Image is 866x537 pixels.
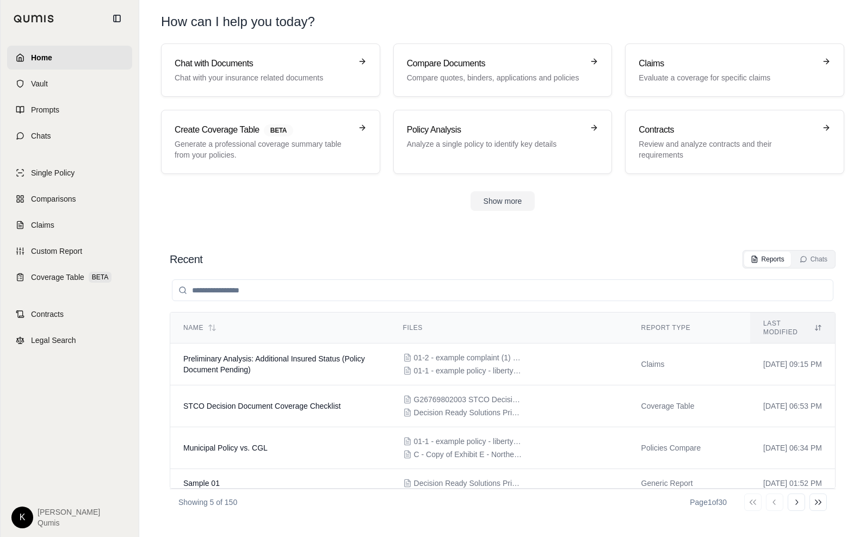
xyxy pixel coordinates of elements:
[31,167,75,178] span: Single Policy
[414,365,523,376] span: 01-1 - example policy - liberty CGL 1.pdf
[38,517,100,528] span: Qumis
[7,98,132,122] a: Prompts
[625,110,844,174] a: ContractsReview and analyze contracts and their requirements
[31,220,54,230] span: Claims
[183,479,220,488] span: Sample 01
[750,344,835,385] td: [DATE] 09:15 PM
[414,352,523,363] span: 01-2 - example complaint (1) - slip and fall 1.pdf
[751,255,784,264] div: Reports
[7,328,132,352] a: Legal Search
[639,57,815,70] h3: Claims
[11,507,33,528] div: K
[407,57,584,70] h3: Compare Documents
[31,309,64,320] span: Contracts
[763,319,822,336] div: Last modified
[161,13,315,30] h1: How can I help you today?
[31,104,59,115] span: Prompts
[7,302,132,326] a: Contracts
[7,239,132,263] a: Custom Report
[414,394,523,405] span: G26769802003 STCO DecisionR2083882283158AM (1).pdf
[264,124,293,136] span: BETA
[31,78,48,89] span: Vault
[628,427,750,469] td: Policies Compare
[31,246,82,257] span: Custom Report
[628,313,750,344] th: Report Type
[175,139,351,160] p: Generate a professional coverage summary table from your policies.
[7,124,132,148] a: Chats
[407,139,584,149] p: Analyze a single policy to identify key details
[170,252,202,267] h2: Recent
[7,72,132,96] a: Vault
[7,161,132,185] a: Single Policy
[628,344,750,385] td: Claims
[175,72,351,83] p: Chat with your insurance related documents
[7,265,132,289] a: Coverage TableBETA
[639,123,815,136] h3: Contracts
[407,123,584,136] h3: Policy Analysis
[625,43,844,97] a: ClaimsEvaluate a coverage for specific claims
[750,469,835,498] td: [DATE] 01:52 PM
[38,507,100,517] span: [PERSON_NAME]
[161,110,380,174] a: Create Coverage TableBETAGenerate a professional coverage summary table from your policies.
[183,354,365,374] span: Preliminary Analysis: Additional Insured Status (Policy Document Pending)
[800,255,827,264] div: Chats
[7,46,132,70] a: Home
[393,43,613,97] a: Compare DocumentsCompare quotes, binders, applications and policies
[14,15,54,23] img: Qumis Logo
[7,187,132,211] a: Comparisons
[414,436,523,447] span: 01-1 - example policy - liberty CGL 1.pdf
[178,497,237,508] p: Showing 5 of 150
[31,130,51,141] span: Chats
[31,335,76,346] span: Legal Search
[639,72,815,83] p: Evaluate a coverage for specific claims
[89,272,112,283] span: BETA
[183,444,268,452] span: Municipal Policy vs. CGL
[108,10,126,27] button: Collapse sidebar
[31,272,84,283] span: Coverage Table
[639,139,815,160] p: Review and analyze contracts and their requirements
[183,323,377,332] div: Name
[414,449,523,460] span: C - Copy of Exhibit E - Northern Ins CGL 02-03_406_5 2 334.pdf
[183,402,341,410] span: STCO Decision Document Coverage Checklist
[393,110,613,174] a: Policy AnalysisAnalyze a single policy to identify key details
[414,407,523,418] span: Decision Ready Solutions Primary Quote (1).pdf
[793,252,834,267] button: Chats
[414,478,523,489] span: Decision Ready Solutions Primary Quote (1).pdf
[750,427,835,469] td: [DATE] 06:34 PM
[31,193,76,204] span: Comparisons
[175,57,351,70] h3: Chat with Documents
[628,385,750,427] td: Coverage Table
[390,313,628,344] th: Files
[7,213,132,237] a: Claims
[31,52,52,63] span: Home
[407,72,584,83] p: Compare quotes, binders, applications and policies
[744,252,791,267] button: Reports
[161,43,380,97] a: Chat with DocumentsChat with your insurance related documents
[471,191,535,211] button: Show more
[175,123,351,136] h3: Create Coverage Table
[750,385,835,427] td: [DATE] 06:53 PM
[628,469,750,498] td: Generic Report
[690,497,727,508] div: Page 1 of 30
